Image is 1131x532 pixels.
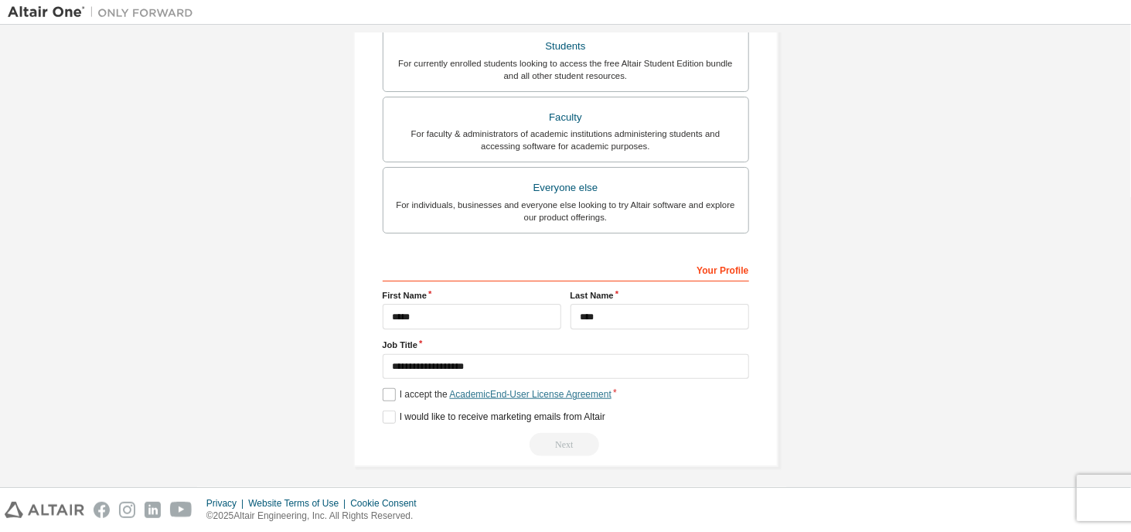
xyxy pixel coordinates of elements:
img: instagram.svg [119,502,135,518]
div: Students [393,36,739,57]
div: Faculty [393,107,739,128]
div: For faculty & administrators of academic institutions administering students and accessing softwa... [393,128,739,152]
label: I accept the [383,388,611,401]
div: Privacy [206,497,248,510]
div: Read and acccept EULA to continue [383,433,749,456]
div: Cookie Consent [350,497,425,510]
p: © 2025 Altair Engineering, Inc. All Rights Reserved. [206,510,426,523]
div: For currently enrolled students looking to access the free Altair Student Edition bundle and all ... [393,57,739,82]
div: Website Terms of Use [248,497,350,510]
label: Last Name [571,289,749,302]
img: altair_logo.svg [5,502,84,518]
div: Everyone else [393,177,739,199]
div: For individuals, businesses and everyone else looking to try Altair software and explore our prod... [393,199,739,223]
div: Your Profile [383,257,749,281]
img: facebook.svg [94,502,110,518]
img: linkedin.svg [145,502,161,518]
a: Academic End-User License Agreement [450,389,611,400]
img: Altair One [8,5,201,20]
label: I would like to receive marketing emails from Altair [383,411,605,424]
label: Job Title [383,339,749,351]
label: First Name [383,289,561,302]
img: youtube.svg [170,502,192,518]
